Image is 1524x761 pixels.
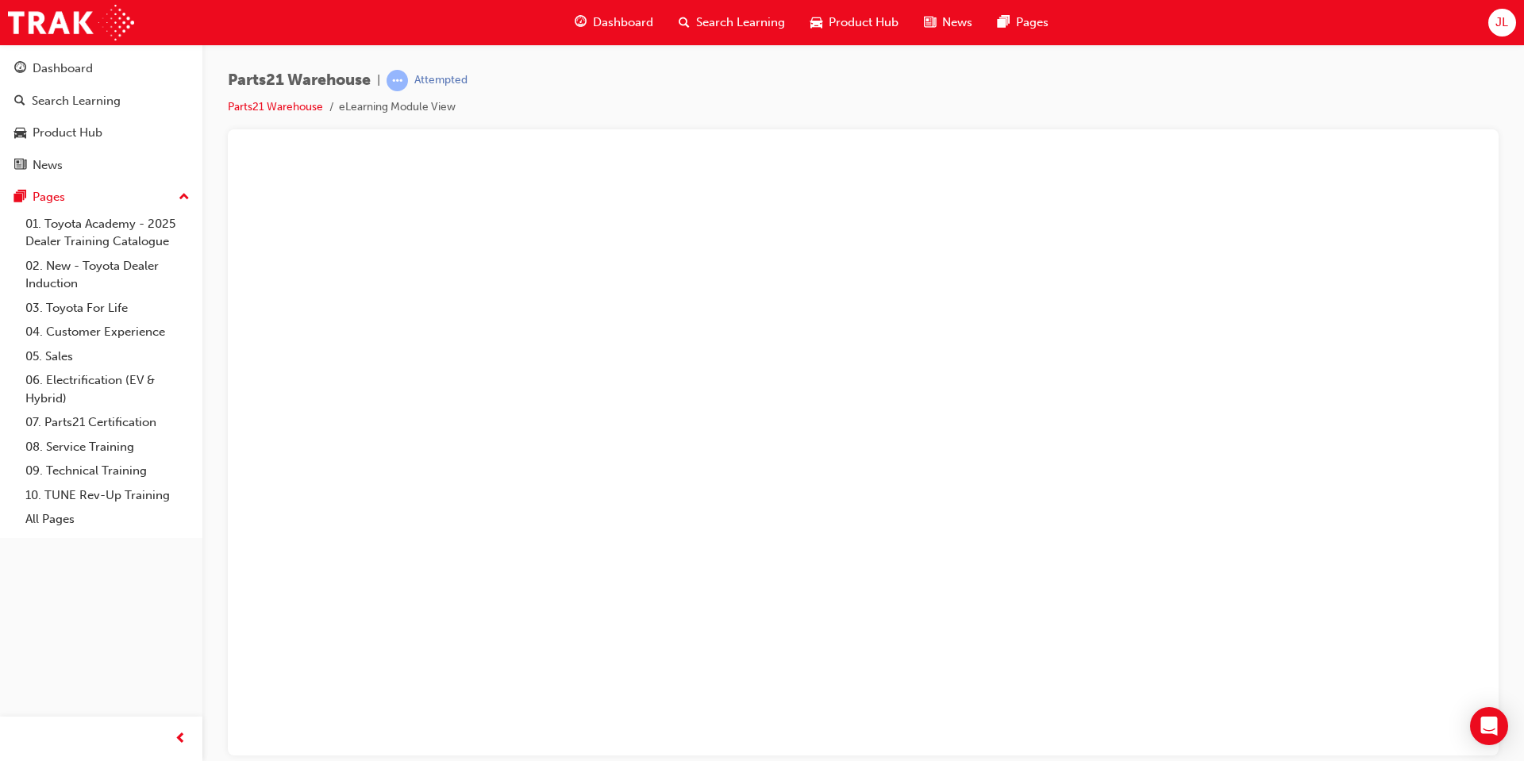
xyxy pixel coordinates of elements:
[228,71,371,90] span: Parts21 Warehouse
[19,459,196,483] a: 09. Technical Training
[6,86,196,116] a: Search Learning
[19,344,196,369] a: 05. Sales
[33,60,93,78] div: Dashboard
[985,6,1061,39] a: pages-iconPages
[339,98,456,117] li: eLearning Module View
[593,13,653,32] span: Dashboard
[228,100,323,113] a: Parts21 Warehouse
[6,183,196,212] button: Pages
[32,92,121,110] div: Search Learning
[1016,13,1049,32] span: Pages
[8,5,134,40] img: Trak
[19,368,196,410] a: 06. Electrification (EV & Hybrid)
[1495,13,1508,32] span: JL
[14,126,26,140] span: car-icon
[387,70,408,91] span: learningRecordVerb_ATTEMPT-icon
[19,296,196,321] a: 03. Toyota For Life
[696,13,785,32] span: Search Learning
[829,13,899,32] span: Product Hub
[1470,707,1508,745] div: Open Intercom Messenger
[666,6,798,39] a: search-iconSearch Learning
[562,6,666,39] a: guage-iconDashboard
[911,6,985,39] a: news-iconNews
[179,187,190,208] span: up-icon
[14,159,26,173] span: news-icon
[19,320,196,344] a: 04. Customer Experience
[377,71,380,90] span: |
[175,729,187,749] span: prev-icon
[1488,9,1516,37] button: JL
[6,51,196,183] button: DashboardSearch LearningProduct HubNews
[19,254,196,296] a: 02. New - Toyota Dealer Induction
[679,13,690,33] span: search-icon
[798,6,911,39] a: car-iconProduct Hub
[942,13,972,32] span: News
[924,13,936,33] span: news-icon
[33,124,102,142] div: Product Hub
[14,94,25,109] span: search-icon
[19,507,196,532] a: All Pages
[33,156,63,175] div: News
[19,212,196,254] a: 01. Toyota Academy - 2025 Dealer Training Catalogue
[810,13,822,33] span: car-icon
[14,190,26,205] span: pages-icon
[6,54,196,83] a: Dashboard
[414,73,468,88] div: Attempted
[575,13,587,33] span: guage-icon
[19,410,196,435] a: 07. Parts21 Certification
[6,151,196,180] a: News
[19,483,196,508] a: 10. TUNE Rev-Up Training
[998,13,1010,33] span: pages-icon
[14,62,26,76] span: guage-icon
[19,435,196,459] a: 08. Service Training
[6,118,196,148] a: Product Hub
[33,188,65,206] div: Pages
